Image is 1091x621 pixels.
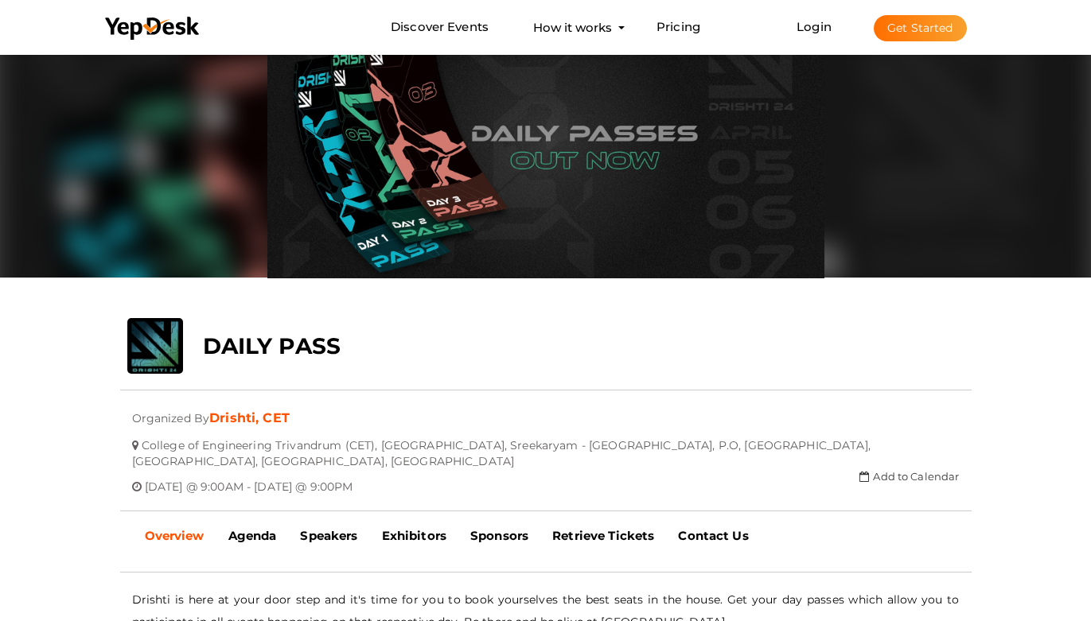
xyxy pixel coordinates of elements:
b: Speakers [300,528,357,543]
span: [DATE] @ 9:00AM - [DATE] @ 9:00PM [145,468,353,494]
b: Contact Us [678,528,748,543]
b: Sponsors [470,528,528,543]
b: DAILY PASS [203,332,341,359]
a: Exhibitors [370,516,458,556]
button: Get Started [874,15,967,41]
b: Agenda [228,528,277,543]
a: Add to Calendar [859,470,959,483]
b: Retrieve Tickets [552,528,654,543]
a: Login [797,19,832,34]
span: Organized By [132,399,210,425]
button: How it works [528,13,617,42]
a: Sponsors [458,516,540,556]
a: Overview [133,516,216,556]
a: Speakers [288,516,369,556]
a: Discover Events [391,13,489,42]
b: Overview [145,528,205,543]
a: Contact Us [666,516,760,556]
img: FALGGB0V_small.png [127,318,183,374]
b: Exhibitors [382,528,446,543]
a: Pricing [657,13,700,42]
span: College of Engineering Trivandrum (CET), [GEOGRAPHIC_DATA], Sreekaryam - [GEOGRAPHIC_DATA], P.O, ... [132,426,871,468]
a: Drishti, CET [209,410,290,425]
a: Agenda [216,516,289,556]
